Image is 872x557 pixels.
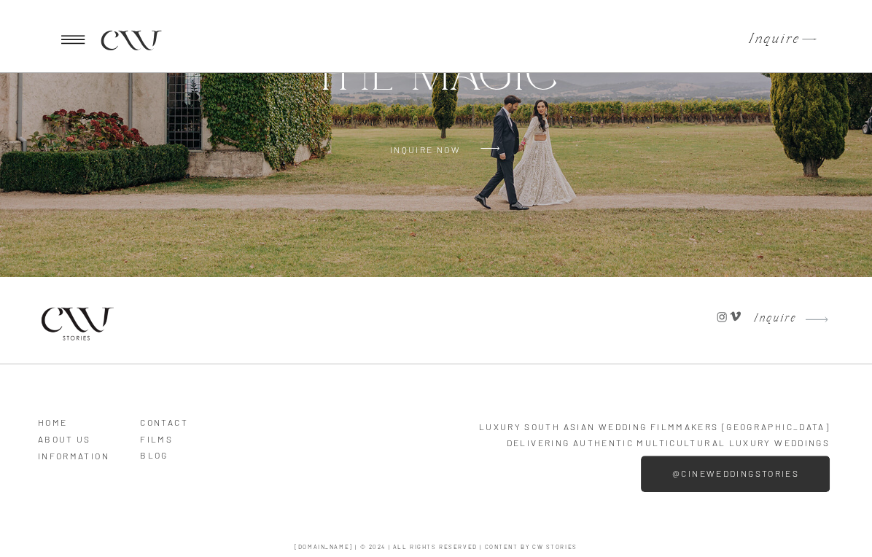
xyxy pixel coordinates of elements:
a: HOME [38,413,121,426]
p: LUXURY South Asian Wedding Filmmakers [GEOGRAPHIC_DATA] Delivering Authentic multicultural Luxury... [408,419,830,452]
a: Inquire Now [365,144,485,154]
a: Inquire [749,32,792,47]
a: ABOUT US [38,429,121,443]
a: Contact [140,413,223,426]
a: Films [140,429,223,443]
a: CW [100,26,161,52]
a: @cineweddingstories [661,469,811,478]
a: Information [38,446,121,459]
a: Inquire [748,313,797,327]
a: BLOG [140,445,223,459]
